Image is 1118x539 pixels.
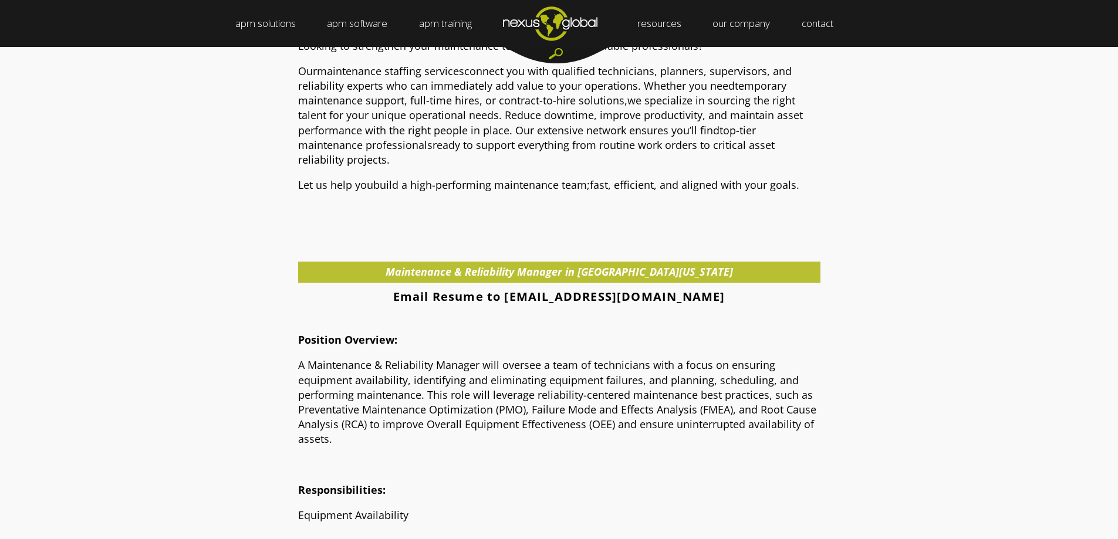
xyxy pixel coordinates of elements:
[393,289,725,304] strong: Email Resume to [EMAIL_ADDRESS][DOMAIN_NAME]
[298,333,397,347] strong: Position Overview:
[384,64,464,78] span: staffing services
[298,123,756,152] span: top-tier maintenance professionals
[298,64,820,167] p: Our connect you with qualified technicians, planners, supervisors, and reliability experts who ca...
[386,265,733,279] span: Maintenance & Reliability Manager in [GEOGRAPHIC_DATA][US_STATE]
[298,79,786,107] span: temporary maintenance support, full-time hires, or contract-to-hire solutions,
[298,358,820,446] p: A Maintenance & Reliability Manager will oversee a team of technicians with a focus on ensuring e...
[298,508,820,523] p: Equipment Availability
[373,178,590,192] span: build a high-performing maintenance team;
[298,178,820,192] p: Let us help you fast, efficient, and aligned with your goals.
[317,64,381,78] span: maintenance
[298,483,386,497] strong: Responsibilities:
